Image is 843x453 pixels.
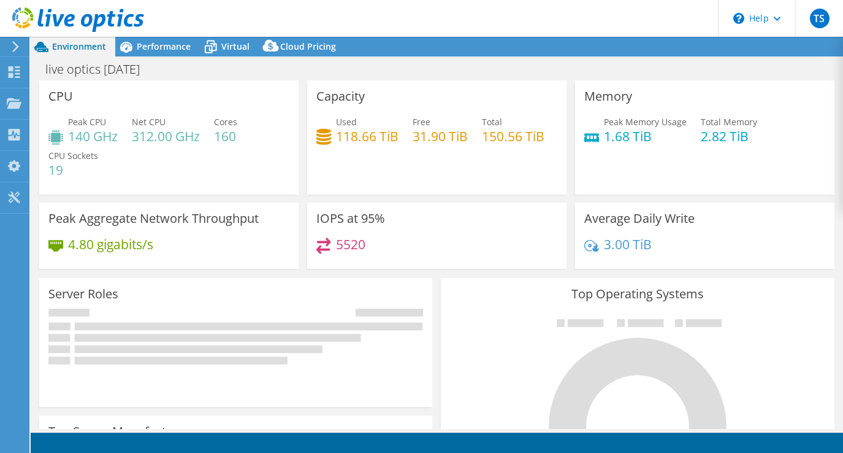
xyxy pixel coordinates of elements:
[52,41,106,52] span: Environment
[604,130,687,143] h4: 1.68 TiB
[48,287,118,301] h3: Server Roles
[221,41,250,52] span: Virtual
[68,238,153,251] h4: 4.80 gigabits/s
[584,90,632,103] h3: Memory
[733,13,744,24] svg: \n
[482,130,544,143] h4: 150.56 TiB
[482,116,502,128] span: Total
[48,212,259,225] h3: Peak Aggregate Network Throughput
[316,212,385,225] h3: IOPS at 95%
[413,130,468,143] h4: 31.90 TiB
[40,63,159,76] h1: live optics [DATE]
[413,116,430,128] span: Free
[701,116,757,128] span: Total Memory
[450,287,825,301] h3: Top Operating Systems
[48,150,98,161] span: CPU Sockets
[48,163,98,177] h4: 19
[132,130,200,143] h4: 312.00 GHz
[336,116,357,128] span: Used
[214,130,237,143] h4: 160
[604,116,687,128] span: Peak Memory Usage
[214,116,237,128] span: Cores
[336,238,365,251] h4: 5520
[280,41,336,52] span: Cloud Pricing
[701,130,757,143] h4: 2.82 TiB
[336,130,399,143] h4: 118.66 TiB
[48,90,73,103] h3: CPU
[68,116,106,128] span: Peak CPU
[810,9,830,28] span: TS
[584,212,695,225] h3: Average Daily Write
[316,90,365,103] h3: Capacity
[132,116,166,128] span: Net CPU
[137,41,191,52] span: Performance
[68,130,118,143] h4: 140 GHz
[604,238,652,251] h4: 3.00 TiB
[48,425,196,438] h3: Top Server Manufacturers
